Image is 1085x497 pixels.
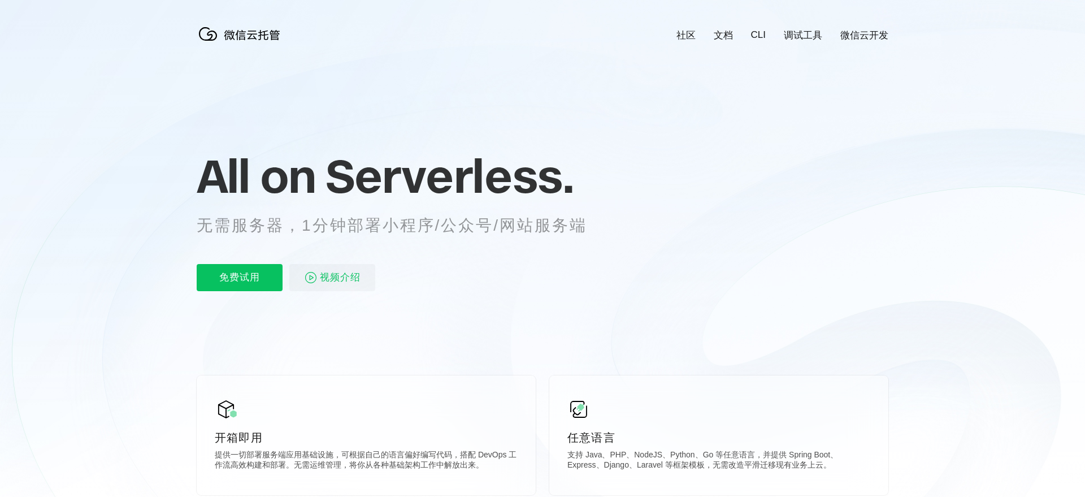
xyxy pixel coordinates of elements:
span: All on [197,148,315,204]
a: 微信云开发 [840,29,888,42]
a: CLI [751,29,766,41]
p: 免费试用 [197,264,283,291]
p: 无需服务器，1分钟部署小程序/公众号/网站服务端 [197,214,608,237]
a: 文档 [714,29,733,42]
span: 视频介绍 [320,264,361,291]
p: 提供一切部署服务端应用基础设施，可根据自己的语言偏好编写代码，搭配 DevOps 工作流高效构建和部署。无需运维管理，将你从各种基础架构工作中解放出来。 [215,450,518,473]
p: 任意语言 [567,430,870,446]
a: 微信云托管 [197,37,287,47]
img: video_play.svg [304,271,318,284]
span: Serverless. [325,148,574,204]
a: 社区 [676,29,696,42]
p: 支持 Java、PHP、NodeJS、Python、Go 等任意语言，并提供 Spring Boot、Express、Django、Laravel 等框架模板，无需改造平滑迁移现有业务上云。 [567,450,870,473]
a: 调试工具 [784,29,822,42]
img: 微信云托管 [197,23,287,45]
p: 开箱即用 [215,430,518,446]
